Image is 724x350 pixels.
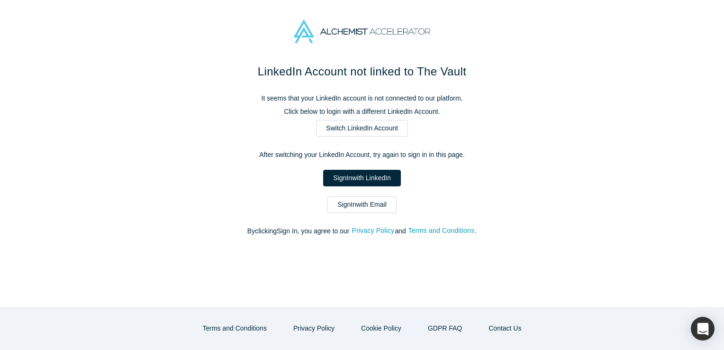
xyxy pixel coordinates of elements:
[283,320,344,337] button: Privacy Policy
[163,93,561,103] p: It seems that your LinkedIn account is not connected to our platform.
[408,225,475,236] button: Terms and Conditions
[327,196,397,213] a: SignInwith Email
[163,63,561,80] h1: LinkedIn Account not linked to The Vault
[479,320,531,337] button: Contact Us
[163,226,561,236] p: By clicking Sign In , you agree to our and .
[323,170,400,186] a: SignInwith LinkedIn
[294,20,430,43] img: Alchemist Accelerator Logo
[193,320,277,337] button: Terms and Conditions
[316,120,408,137] a: Switch LinkedIn Account
[351,320,411,337] button: Cookie Policy
[418,320,472,337] a: GDPR FAQ
[163,150,561,160] p: After switching your LinkedIn Account, try again to sign in in this page.
[351,225,395,236] button: Privacy Policy
[163,107,561,117] p: Click below to login with a different LinkedIn Account.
